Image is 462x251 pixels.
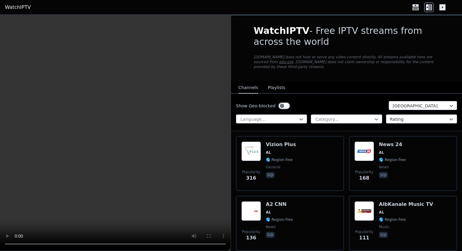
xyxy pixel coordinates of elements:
[266,232,275,238] p: sqi
[266,157,293,162] span: 🌎 Region-free
[379,172,388,178] p: sqi
[241,201,261,221] img: A2 CNN
[266,217,293,222] span: 🌎 Region-free
[266,201,293,207] h6: A2 CNN
[266,142,296,148] h6: Vizion Plus
[354,201,374,221] img: AlbKanale Music TV
[359,234,369,242] span: 111
[379,150,384,155] span: AL
[236,103,276,109] label: Show Geo-blocked
[246,174,256,182] span: 316
[379,165,389,170] span: news
[242,170,260,174] span: Popularity
[254,25,310,36] span: WatchIPTV
[266,210,271,215] span: AL
[242,229,260,234] span: Popularity
[246,234,256,242] span: 136
[379,232,388,238] p: sqi
[266,172,275,178] p: sqi
[5,4,31,11] a: WatchIPTV
[238,82,258,94] button: Channels
[266,165,280,170] span: general
[359,174,369,182] span: 168
[355,229,373,234] span: Popularity
[241,142,261,161] img: Vizion Plus
[379,210,384,215] span: AL
[355,170,373,174] span: Popularity
[254,25,439,47] h1: - Free IPTV streams from across the world
[279,60,293,64] a: iptv-org
[379,201,433,207] h6: AlbKanale Music TV
[268,82,285,94] button: Playlists
[266,224,276,229] span: news
[266,150,271,155] span: AL
[379,157,406,162] span: 🌎 Region-free
[379,142,406,148] h6: News 24
[254,55,439,69] p: [DOMAIN_NAME] does not host or serve any video content directly. All streams available here are s...
[354,142,374,161] img: News 24
[379,217,406,222] span: 🌎 Region-free
[379,224,389,229] span: music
